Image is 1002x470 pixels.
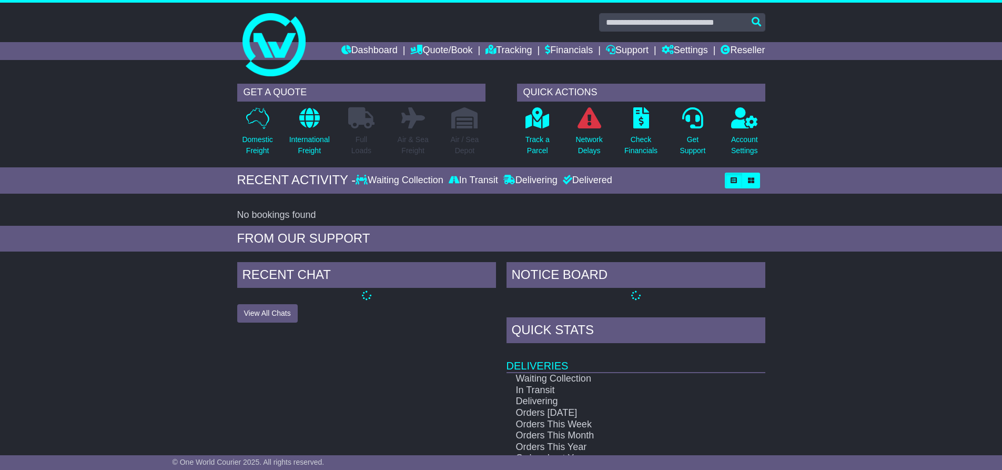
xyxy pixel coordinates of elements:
[241,107,273,162] a: DomesticFreight
[560,175,612,186] div: Delivered
[507,317,765,346] div: Quick Stats
[289,134,330,156] p: International Freight
[237,84,485,102] div: GET A QUOTE
[398,134,429,156] p: Air & Sea Freight
[731,107,758,162] a: AccountSettings
[485,42,532,60] a: Tracking
[545,42,593,60] a: Financials
[501,175,560,186] div: Delivering
[341,42,398,60] a: Dashboard
[680,134,705,156] p: Get Support
[679,107,706,162] a: GetSupport
[507,396,728,407] td: Delivering
[507,373,728,385] td: Waiting Collection
[575,107,603,162] a: NetworkDelays
[242,134,272,156] p: Domestic Freight
[446,175,501,186] div: In Transit
[507,385,728,396] td: In Transit
[289,107,330,162] a: InternationalFreight
[731,134,758,156] p: Account Settings
[451,134,479,156] p: Air / Sea Depot
[507,442,728,453] td: Orders This Year
[348,134,375,156] p: Full Loads
[721,42,765,60] a: Reseller
[173,458,325,466] span: © One World Courier 2025. All rights reserved.
[507,453,728,464] td: Orders Last Year
[507,346,765,373] td: Deliveries
[237,173,356,188] div: RECENT ACTIVITY -
[507,419,728,431] td: Orders This Week
[624,107,658,162] a: CheckFinancials
[237,304,298,323] button: View All Chats
[575,134,602,156] p: Network Delays
[525,134,550,156] p: Track a Parcel
[356,175,446,186] div: Waiting Collection
[507,262,765,291] div: NOTICE BOARD
[525,107,550,162] a: Track aParcel
[237,209,765,221] div: No bookings found
[624,134,657,156] p: Check Financials
[507,430,728,442] td: Orders This Month
[237,262,496,291] div: RECENT CHAT
[410,42,472,60] a: Quote/Book
[662,42,708,60] a: Settings
[517,84,765,102] div: QUICK ACTIONS
[507,407,728,419] td: Orders [DATE]
[606,42,649,60] a: Support
[237,231,765,246] div: FROM OUR SUPPORT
